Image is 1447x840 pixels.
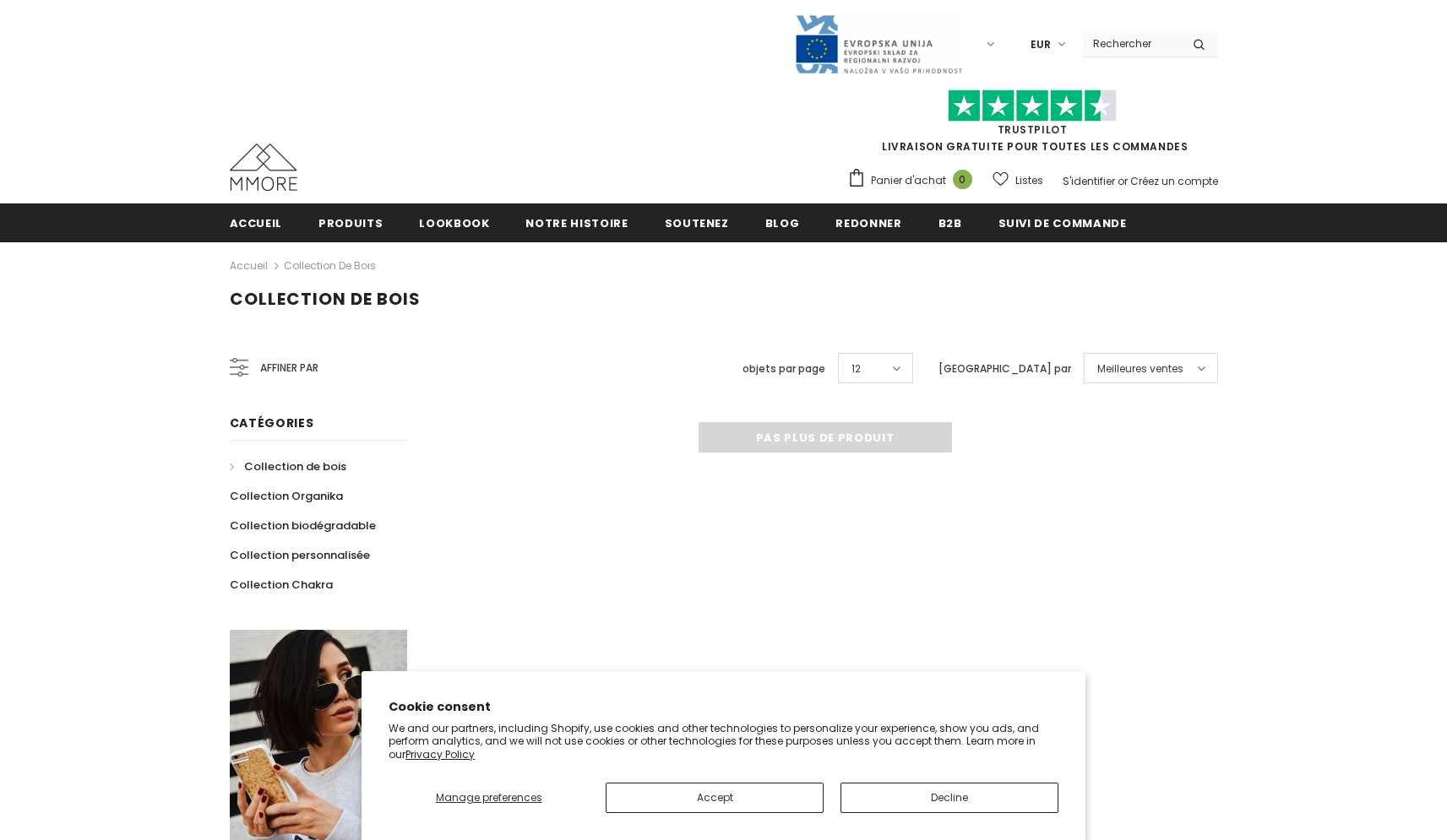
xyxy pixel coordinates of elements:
[794,36,963,51] a: Javni Razpis
[389,722,1058,761] p: We and our partners, including Shopify, use cookies and other technologies to personalize your ex...
[230,488,343,504] span: Collection Organika
[230,511,376,540] a: Collection biodégradable
[1083,31,1180,56] input: Search Site
[230,415,314,431] span: Catégories
[998,122,1068,137] a: TrustPilot
[794,14,963,75] img: Javni Razpis
[244,458,346,474] span: Collection de bois
[938,360,1071,377] label: [GEOGRAPHIC_DATA] par
[953,170,972,189] span: 0
[765,203,800,241] a: Blog
[230,547,370,563] span: Collection personnalisée
[230,570,333,599] a: Collection Chakra
[871,172,946,189] span: Panier d'achat
[525,203,628,241] a: Notre histoire
[405,747,475,761] a: Privacy Policy
[847,168,981,193] a: Panier d'achat 0
[847,97,1218,154] span: LIVRAISON GRATUITE POUR TOUTES LES COMMANDES
[765,215,800,231] span: Blog
[998,203,1127,241] a: Suivi de commande
[993,165,1043,195] a: Listes
[318,215,383,231] span: Produits
[948,89,1117,122] img: Faites confiance aux étoiles pilotes
[1031,36,1051,53] span: EUR
[1063,174,1115,188] a: S'identifier
[1015,172,1043,189] span: Listes
[998,215,1127,231] span: Suivi de commande
[230,287,421,311] span: Collection de bois
[284,258,376,273] a: Collection de bois
[260,359,318,377] span: Affiner par
[743,360,825,377] label: objets par page
[665,203,729,241] a: soutenez
[840,783,1058,813] button: Decline
[230,256,268,276] a: Accueil
[419,215,489,231] span: Lookbook
[1097,360,1183,377] span: Meilleures ventes
[835,215,901,231] span: Redonner
[318,203,383,241] a: Produits
[389,698,1058,716] h2: Cookie consent
[419,203,489,241] a: Lookbook
[230,540,370,570] a: Collection personnalisée
[230,577,333,593] span: Collection Chakra
[230,203,283,241] a: Accueil
[851,360,861,377] span: 12
[230,144,297,191] img: Cas MMORE
[389,783,589,813] button: Manage preferences
[665,215,729,231] span: soutenez
[938,203,962,241] a: B2B
[938,215,962,231] span: B2B
[230,518,376,534] span: Collection biodégradable
[525,215,628,231] span: Notre histoire
[1130,174,1218,188] a: Créez un compte
[230,481,343,511] a: Collection Organika
[835,203,901,241] a: Redonner
[1118,174,1128,188] span: or
[606,783,824,813] button: Accept
[230,215,283,231] span: Accueil
[230,452,346,481] a: Collection de bois
[436,790,542,805] span: Manage preferences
